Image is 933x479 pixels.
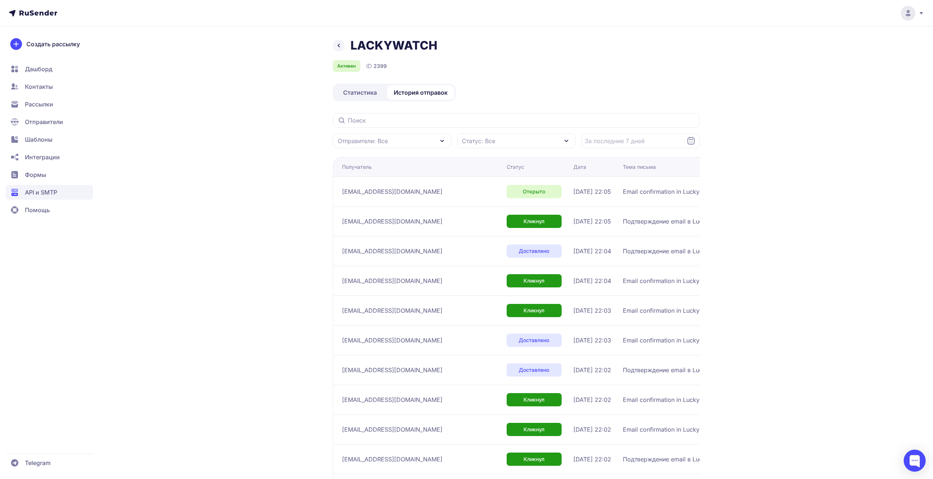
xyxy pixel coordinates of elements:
span: Подтверждение email в Luckywatch [623,455,726,464]
span: Формы [25,170,46,179]
a: Статистика [334,85,386,100]
span: Открыто [523,188,545,195]
span: [DATE] 22:04 [573,276,611,285]
div: Тема письма [623,163,656,171]
span: Активен [337,63,356,69]
div: Дата [573,163,586,171]
span: Подтверждение email в Luckywatch [623,217,726,226]
span: Статистика [343,88,377,97]
span: История отправок [394,88,448,97]
span: [EMAIL_ADDRESS][DOMAIN_NAME] [342,217,442,226]
span: [EMAIL_ADDRESS][DOMAIN_NAME] [342,187,442,196]
span: Статус: Все [462,137,495,145]
span: [DATE] 22:02 [573,395,611,404]
div: Статус [507,163,524,171]
span: Email confirmation in Luckywatch [623,395,716,404]
span: Шаблоны [25,135,52,144]
div: ID [366,62,387,70]
span: [DATE] 22:02 [573,425,611,434]
span: Подтверждение email в Luckywatch [623,366,726,374]
span: Email confirmation in Luckywatch [623,336,716,345]
span: Telegram [25,458,51,467]
span: [EMAIL_ADDRESS][DOMAIN_NAME] [342,425,442,434]
span: Email confirmation in Luckywatch [623,187,716,196]
span: [EMAIL_ADDRESS][DOMAIN_NAME] [342,336,442,345]
span: 2399 [374,62,387,70]
span: [EMAIL_ADDRESS][DOMAIN_NAME] [342,395,442,404]
span: Доставлено [519,247,549,255]
input: Datepicker input [581,134,700,148]
span: Рассылки [25,100,53,109]
span: [EMAIL_ADDRESS][DOMAIN_NAME] [342,306,442,315]
span: [DATE] 22:03 [573,336,611,345]
span: Кликнул [524,307,544,314]
span: [DATE] 22:02 [573,455,611,464]
span: [DATE] 22:02 [573,366,611,374]
h1: LACKYWATCH [350,38,437,53]
span: Кликнул [524,218,544,225]
span: Контакты [25,82,53,91]
span: [DATE] 22:03 [573,306,611,315]
span: Интеграции [25,153,60,162]
span: Email confirmation in Luckywatch [623,276,716,285]
span: Email confirmation in Luckywatch [623,306,716,315]
span: API и SMTP [25,188,57,197]
span: Отправители [25,117,63,126]
span: Кликнул [524,456,544,463]
span: Доставлено [519,337,549,344]
span: Подтверждение email в Luckywatch [623,247,726,255]
span: Дашборд [25,65,52,73]
span: [DATE] 22:05 [573,187,611,196]
span: [EMAIL_ADDRESS][DOMAIN_NAME] [342,276,442,285]
span: Кликнул [524,396,544,403]
a: История отправок [387,85,454,100]
span: Помощь [25,206,50,214]
span: Кликнул [524,426,544,433]
input: Поиск [333,113,700,128]
span: [DATE] 22:04 [573,247,611,255]
div: Получатель [342,163,372,171]
span: Создать рассылку [26,40,80,48]
span: Доставлено [519,366,549,374]
span: [EMAIL_ADDRESS][DOMAIN_NAME] [342,455,442,464]
span: Кликнул [524,277,544,284]
span: [DATE] 22:05 [573,217,611,226]
a: Telegram [6,456,93,470]
span: Email confirmation in Luckywatch [623,425,716,434]
span: [EMAIL_ADDRESS][DOMAIN_NAME] [342,366,442,374]
span: [EMAIL_ADDRESS][DOMAIN_NAME] [342,247,442,255]
span: Отправители: Все [338,137,388,145]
